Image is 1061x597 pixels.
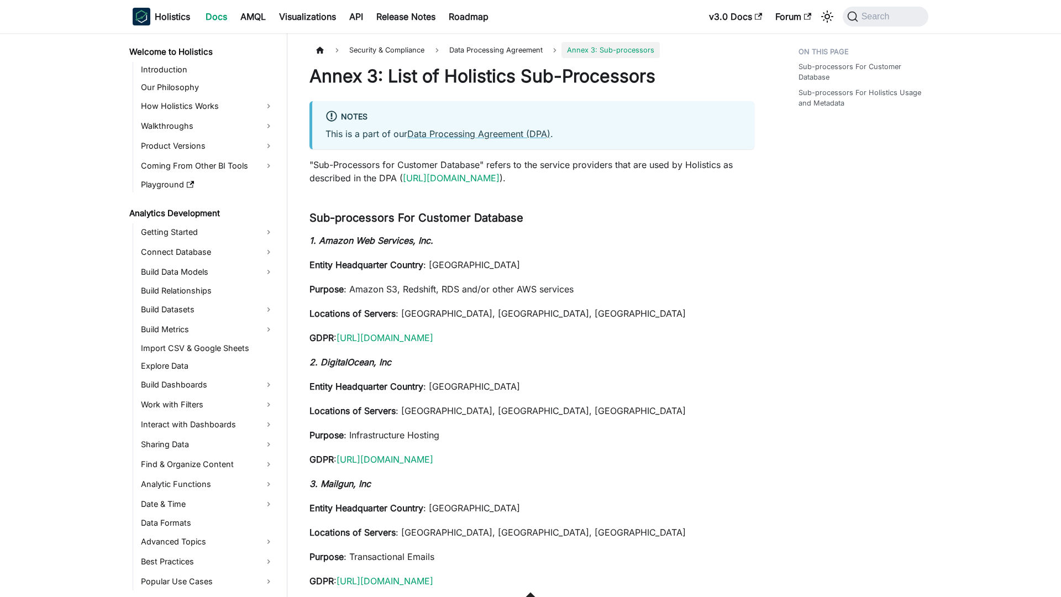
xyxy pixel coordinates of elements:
[337,332,433,343] a: [URL][DOMAIN_NAME]
[133,8,150,25] img: Holistics
[126,44,277,60] a: Welcome to Holistics
[138,62,277,77] a: Introduction
[843,7,928,27] button: Search (Command+K)
[309,502,423,514] strong: Entity Headquarter Country
[309,501,754,515] p: : [GEOGRAPHIC_DATA]
[444,42,548,58] span: Data Processing Agreement
[138,243,277,261] a: Connect Database
[309,357,391,368] strong: 2. DigitalOcean, Inc
[309,380,754,393] p: : [GEOGRAPHIC_DATA]
[133,8,190,25] a: HolisticsHolisticsHolistics
[138,117,277,135] a: Walkthroughs
[309,258,754,271] p: : [GEOGRAPHIC_DATA]
[309,428,754,442] p: : Infrastructure Hosting
[344,42,430,58] span: Security & Compliance
[309,404,754,417] p: : [GEOGRAPHIC_DATA], [GEOGRAPHIC_DATA], [GEOGRAPHIC_DATA]
[337,575,433,586] a: [URL][DOMAIN_NAME]
[343,8,370,25] a: API
[403,172,500,184] a: [URL][DOMAIN_NAME]
[309,454,334,465] strong: GDPR
[370,8,442,25] a: Release Notes
[138,157,277,175] a: Coming From Other BI Tools
[309,332,334,343] strong: GDPR
[309,235,433,246] strong: 1. Amazon Web Services, Inc.
[138,533,277,551] a: Advanced Topics
[309,259,423,270] strong: Entity Headquarter Country
[199,8,234,25] a: Docs
[122,33,287,597] nav: Docs sidebar
[138,80,277,95] a: Our Philosophy
[138,573,277,590] a: Popular Use Cases
[337,454,433,465] a: [URL][DOMAIN_NAME]
[309,453,754,466] p: :
[309,527,396,538] strong: Locations of Servers
[442,8,495,25] a: Roadmap
[138,97,277,115] a: How Holistics Works
[138,436,277,453] a: Sharing Data
[138,396,277,413] a: Work with Filters
[309,42,754,58] nav: Breadcrumbs
[309,430,344,441] strong: Purpose
[309,65,754,87] h1: Annex 3: List of Holistics Sub-Processors
[309,551,344,562] strong: Purpose
[702,8,769,25] a: v3.0 Docs
[309,284,344,295] strong: Purpose
[309,526,754,539] p: : [GEOGRAPHIC_DATA], [GEOGRAPHIC_DATA], [GEOGRAPHIC_DATA]
[138,495,277,513] a: Date & Time
[309,307,754,320] p: : [GEOGRAPHIC_DATA], [GEOGRAPHIC_DATA], [GEOGRAPHIC_DATA]
[138,177,277,192] a: Playground
[309,158,754,185] p: "Sub-Processors for Customer Database" refers to the service providers that are used by Holistics...
[799,87,922,108] a: Sub-processors For Holistics Usage and Metadata
[309,211,754,225] h3: Sub-processors For Customer Database
[407,128,550,139] a: Data Processing Agreement (DPA)
[309,282,754,296] p: : Amazon S3, Redshift, RDS and/or other AWS services
[309,405,396,416] strong: Locations of Servers
[769,8,818,25] a: Forum
[138,553,277,570] a: Best Practices
[234,8,272,25] a: AMQL
[138,263,277,281] a: Build Data Models
[309,308,396,319] strong: Locations of Servers
[799,61,922,82] a: Sub-processors For Customer Database
[309,381,423,392] strong: Entity Headquarter Country
[138,321,277,338] a: Build Metrics
[126,206,277,221] a: Analytics Development
[138,283,277,298] a: Build Relationships
[309,574,754,588] p: :
[138,358,277,374] a: Explore Data
[155,10,190,23] b: Holistics
[309,478,371,489] strong: 3. Mailgun, Inc
[561,42,660,58] span: Annex 3: Sub-processors
[309,575,334,586] strong: GDPR
[138,301,277,318] a: Build Datasets
[309,331,754,344] p: :
[138,341,277,356] a: Import CSV & Google Sheets
[138,455,277,473] a: Find & Organize Content
[309,550,754,563] p: : Transactional Emails
[138,376,277,394] a: Build Dashboards
[325,127,741,140] p: This is a part of our .
[309,42,330,58] a: Home page
[138,137,277,155] a: Product Versions
[858,12,896,22] span: Search
[818,8,836,25] button: Switch between dark and light mode (currently system mode)
[138,416,277,433] a: Interact with Dashboards
[325,110,741,124] div: Notes
[138,515,277,531] a: Data Formats
[272,8,343,25] a: Visualizations
[138,475,277,493] a: Analytic Functions
[138,223,277,241] a: Getting Started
